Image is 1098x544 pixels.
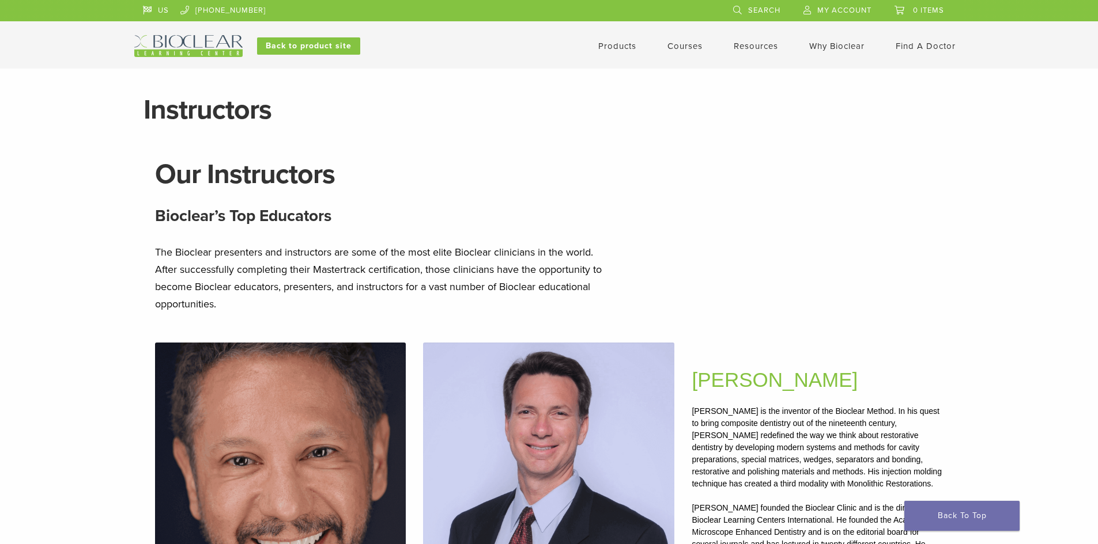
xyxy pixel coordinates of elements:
[809,41,865,51] a: Why Bioclear
[748,6,780,15] span: Search
[904,501,1020,531] a: Back To Top
[155,161,944,188] h1: Our Instructors
[144,96,955,124] h1: Instructors
[896,41,956,51] a: Find A Doctor
[734,41,778,51] a: Resources
[155,202,944,230] h3: Bioclear’s Top Educators
[134,35,243,57] img: Bioclear
[667,41,703,51] a: Courses
[598,41,636,51] a: Products
[692,365,943,395] h2: [PERSON_NAME]
[257,37,360,55] a: Back to product site
[817,6,871,15] span: My Account
[913,6,944,15] span: 0 items
[155,244,616,313] p: The Bioclear presenters and instructors are some of the most elite Bioclear clinicians in the wor...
